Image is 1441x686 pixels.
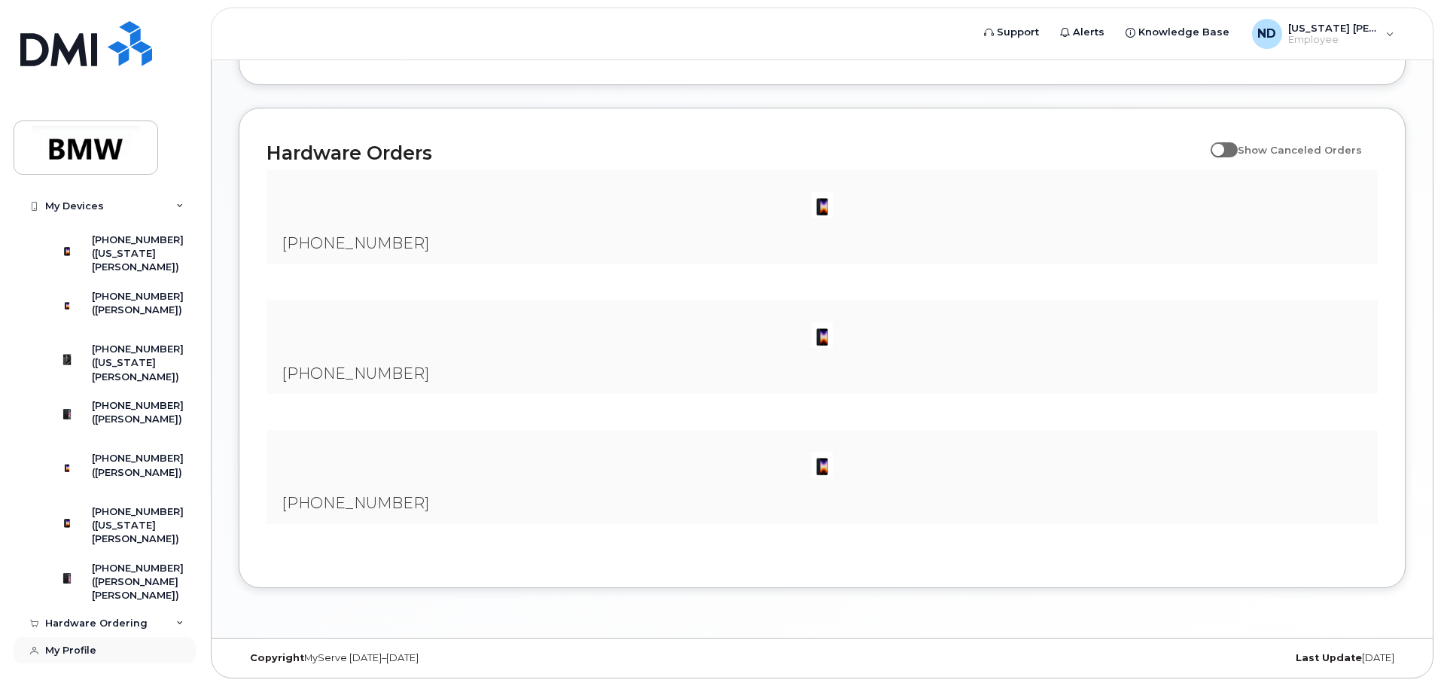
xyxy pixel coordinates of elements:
[1115,17,1240,47] a: Knowledge Base
[973,17,1050,47] a: Support
[282,364,429,383] span: [PHONE_NUMBER]
[1238,144,1362,156] span: Show Canceled Orders
[282,234,429,252] span: [PHONE_NUMBER]
[1050,17,1115,47] a: Alerts
[1296,652,1362,663] strong: Last Update
[997,25,1039,40] span: Support
[282,494,429,512] span: [PHONE_NUMBER]
[1288,34,1379,46] span: Employee
[1016,652,1406,664] div: [DATE]
[1211,136,1223,148] input: Show Canceled Orders
[807,190,837,220] img: image20231002-3703462-1angbar.jpeg
[807,450,837,480] img: image20231002-3703462-10zne2t.jpeg
[267,142,1203,164] h2: Hardware Orders
[1241,19,1405,49] div: Nevada Dubose
[1375,620,1430,675] iframe: Messenger Launcher
[1138,25,1229,40] span: Knowledge Base
[1257,25,1276,43] span: ND
[239,652,628,664] div: MyServe [DATE]–[DATE]
[807,320,837,350] img: image20231002-3703462-1angbar.jpeg
[1288,22,1379,34] span: [US_STATE] [PERSON_NAME]
[1073,25,1104,40] span: Alerts
[250,652,304,663] strong: Copyright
